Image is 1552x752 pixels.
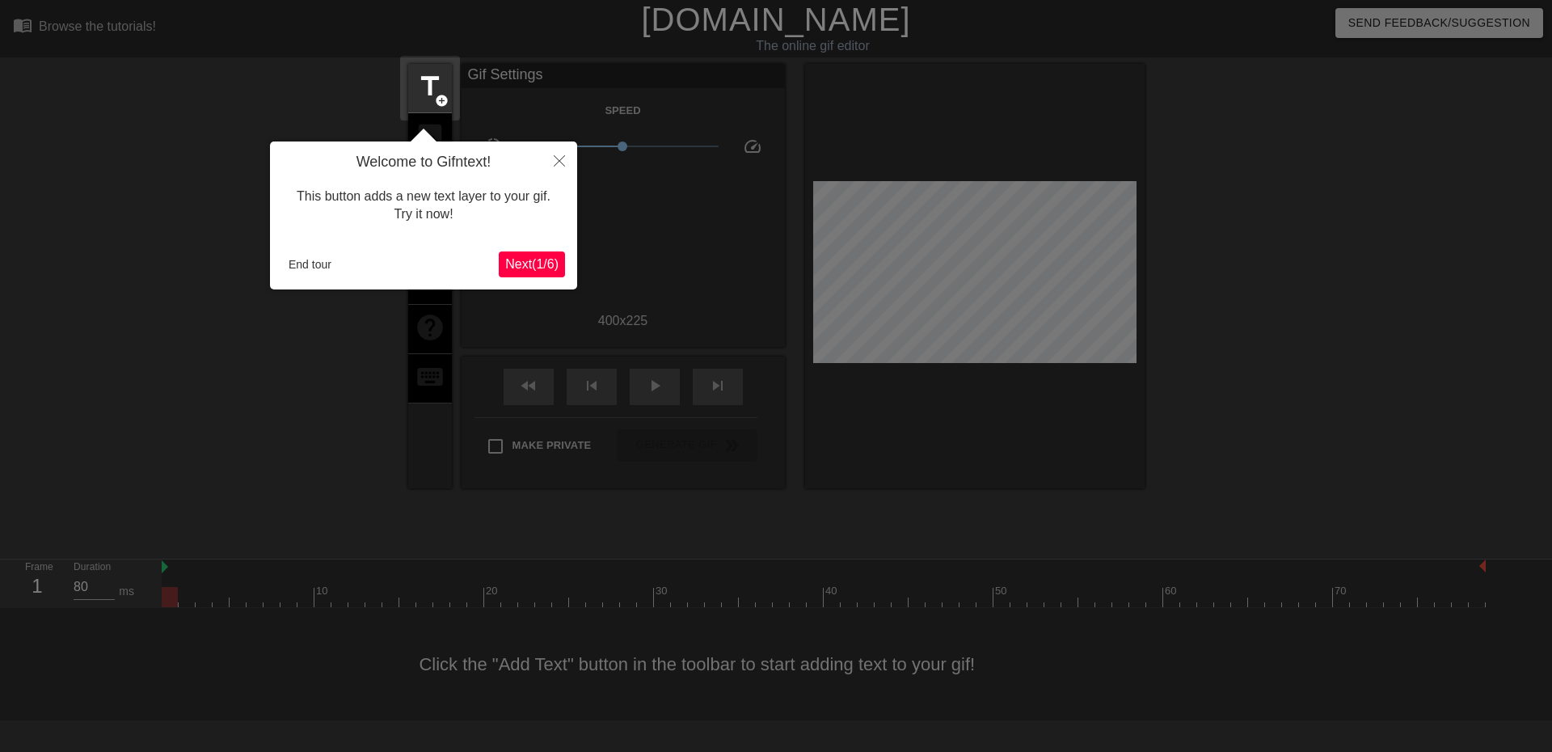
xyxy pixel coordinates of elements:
h4: Welcome to Gifntext! [282,154,565,171]
button: Next [499,251,565,277]
button: Close [542,142,577,179]
span: Next ( 1 / 6 ) [505,257,559,271]
div: This button adds a new text layer to your gif. Try it now! [282,171,565,240]
button: End tour [282,252,338,277]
